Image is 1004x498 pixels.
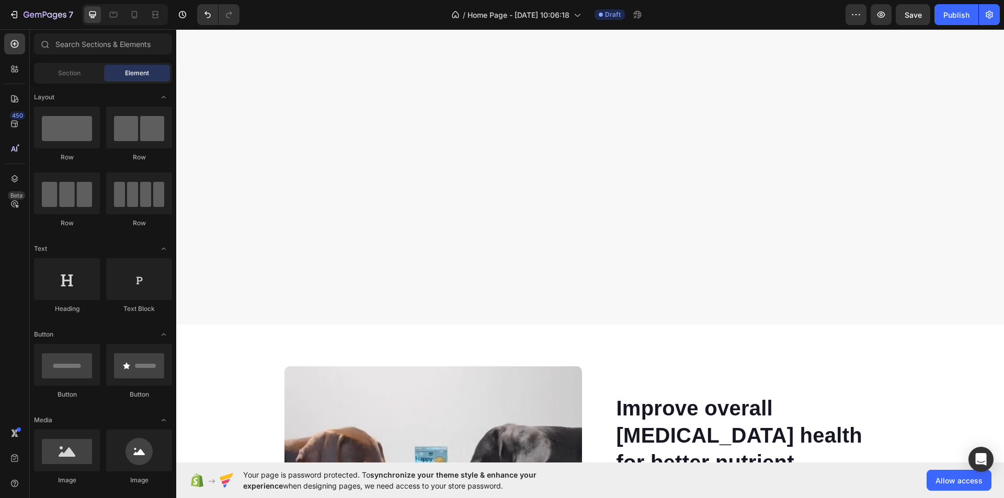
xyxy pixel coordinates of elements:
[243,470,537,490] span: synchronize your theme style & enhance your experience
[34,415,52,425] span: Media
[467,9,569,20] span: Home Page - [DATE] 10:06:18
[106,476,172,485] div: Image
[34,92,54,102] span: Layout
[34,330,53,339] span: Button
[905,10,922,19] span: Save
[34,153,100,162] div: Row
[106,390,172,399] div: Button
[34,218,100,228] div: Row
[106,153,172,162] div: Row
[463,9,465,20] span: /
[4,4,78,25] button: 7
[155,89,172,106] span: Toggle open
[34,244,47,253] span: Text
[896,4,930,25] button: Save
[69,8,73,21] p: 7
[155,326,172,343] span: Toggle open
[10,111,25,120] div: 450
[155,240,172,257] span: Toggle open
[155,412,172,428] span: Toggle open
[934,4,978,25] button: Publish
[34,33,172,54] input: Search Sections & Elements
[106,218,172,228] div: Row
[34,476,100,485] div: Image
[8,191,25,200] div: Beta
[106,304,172,314] div: Text Block
[34,304,100,314] div: Heading
[968,447,994,472] div: Open Intercom Messenger
[243,469,577,491] span: Your page is password protected. To when designing pages, we need access to your store password.
[927,470,991,491] button: Allow access
[440,365,719,474] p: Improve overall [MEDICAL_DATA] health for better nutrient absorption
[34,390,100,399] div: Button
[125,68,149,78] span: Element
[943,9,969,20] div: Publish
[58,68,81,78] span: Section
[935,475,983,486] span: Allow access
[197,4,239,25] div: Undo/Redo
[176,29,1004,462] iframe: Design area
[605,10,621,19] span: Draft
